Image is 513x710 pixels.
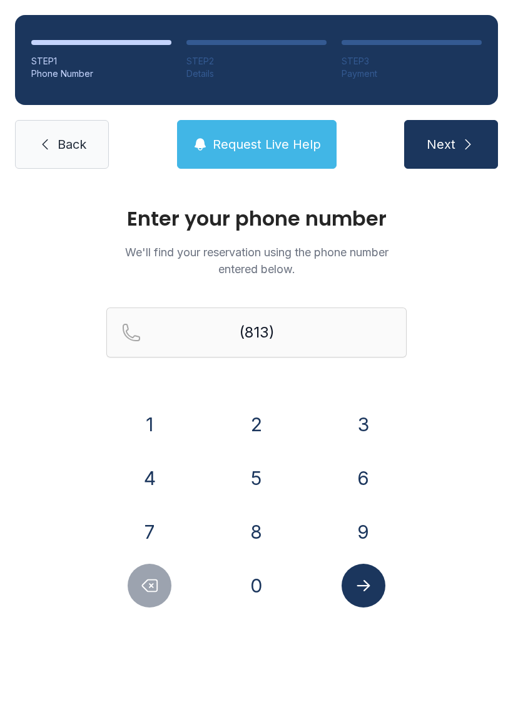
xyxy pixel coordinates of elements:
button: 2 [235,402,278,446]
button: 7 [128,510,171,554]
div: STEP 2 [186,55,327,67]
button: 3 [342,402,385,446]
span: Request Live Help [213,136,321,153]
button: 1 [128,402,171,446]
button: 9 [342,510,385,554]
div: STEP 1 [31,55,171,67]
button: 8 [235,510,278,554]
div: Details [186,67,327,80]
button: 4 [128,456,171,500]
button: Delete number [128,564,171,607]
button: Submit lookup form [342,564,385,607]
div: Phone Number [31,67,171,80]
button: 6 [342,456,385,500]
button: 0 [235,564,278,607]
span: Back [58,136,86,153]
div: Payment [342,67,482,80]
p: We'll find your reservation using the phone number entered below. [106,244,407,277]
h1: Enter your phone number [106,209,407,229]
div: STEP 3 [342,55,482,67]
span: Next [427,136,455,153]
input: Reservation phone number [106,307,407,357]
button: 5 [235,456,278,500]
